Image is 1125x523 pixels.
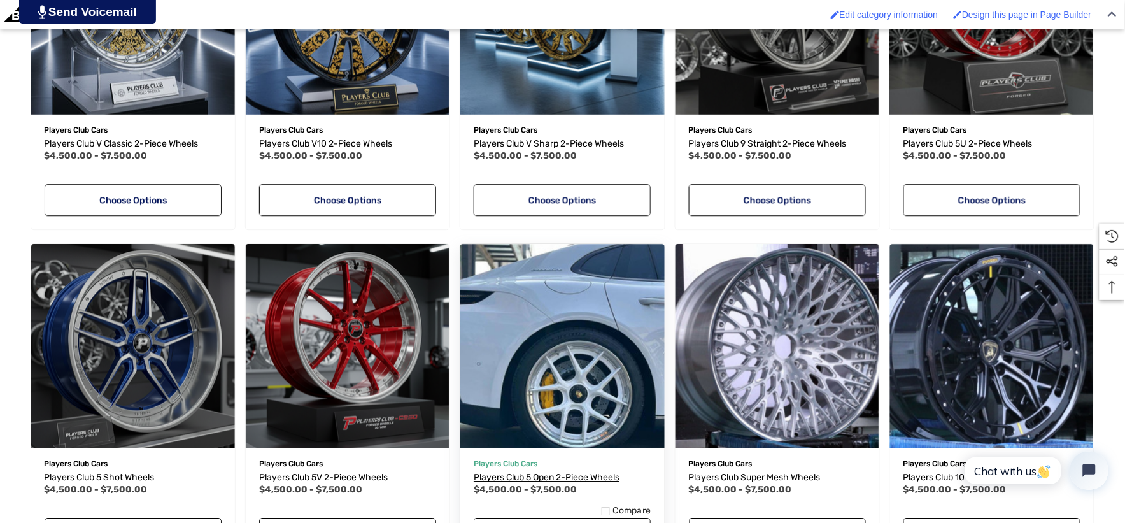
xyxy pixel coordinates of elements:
img: Close Admin Bar [1108,11,1117,17]
span: Players Club V Classic 2-Piece Wheels [45,138,199,149]
img: Players Club 5V 2-Piece Wheels [246,244,449,448]
a: Players Club 5 Shot Wheels,Price range from $4,500.00 to $7,500.00 [31,244,235,448]
span: Players Club 5V 2-Piece Wheels [259,472,388,483]
a: Choose Options [903,184,1080,216]
span: Players Club Super Mesh Wheels [689,472,821,483]
a: Players Club 9 Straight 2-Piece Wheels,Price range from $4,500.00 to $7,500.00 [689,136,866,152]
span: $4,500.00 - $7,500.00 [45,150,148,161]
span: Players Club 5U 2-Piece Wheels [903,138,1033,149]
span: Players Club V10 2-Piece Wheels [259,138,392,149]
p: Players Club Cars [903,455,1080,472]
img: PjwhLS0gR2VuZXJhdG9yOiBHcmF2aXQuaW8gLS0+PHN2ZyB4bWxucz0iaHR0cDovL3d3dy53My5vcmcvMjAwMC9zdmciIHhtb... [38,5,46,19]
p: Players Club Cars [45,455,222,472]
span: $4,500.00 - $7,500.00 [689,484,792,495]
p: Players Club Cars [903,122,1080,138]
span: $4,500.00 - $7,500.00 [474,150,577,161]
span: $4,500.00 - $7,500.00 [259,150,362,161]
p: Players Club Cars [45,122,222,138]
a: Choose Options [259,184,436,216]
p: Players Club Cars [689,455,866,472]
a: Players Club V10 2-Piece Wheels,Price range from $4,500.00 to $7,500.00 [259,136,436,152]
img: Players Club 5 Open 2-Piece Wheels [450,234,674,458]
a: Players Club 5U 2-Piece Wheels,Price range from $4,500.00 to $7,500.00 [903,136,1080,152]
span: $4,500.00 - $7,500.00 [259,484,362,495]
span: $4,500.00 - $7,500.00 [689,150,792,161]
a: Players Club 5V 2-Piece Wheels,Price range from $4,500.00 to $7,500.00 [259,470,436,485]
svg: Social Media [1106,255,1119,268]
a: Players Club 5V 2-Piece Wheels,Price range from $4,500.00 to $7,500.00 [246,244,449,448]
img: Players Club 10 Aero 2-Piece Forged Wheels [890,244,1094,448]
a: Players Club V Classic 2-Piece Wheels,Price range from $4,500.00 to $7,500.00 [45,136,222,152]
a: Choose Options [474,184,651,216]
a: Choose Options [45,184,222,216]
p: Players Club Cars [259,122,436,138]
a: Players Club Super Mesh Wheels,Price range from $4,500.00 to $7,500.00 [676,244,879,448]
img: Players Club Super Mesh 2-Piece Forged Wheels [676,244,879,448]
span: Design this page in Page Builder [962,10,1091,20]
p: Players Club Cars [689,122,866,138]
span: Edit category information [840,10,938,20]
a: Players Club V Sharp 2-Piece Wheels,Price range from $4,500.00 to $7,500.00 [474,136,651,152]
span: Players Club 10 Aero Wheels [903,472,1017,483]
span: Compare [613,505,651,517]
a: Enabled brush for page builder edit. Design this page in Page Builder [947,3,1098,26]
a: Players Club 10 Aero Wheels,Price range from $4,500.00 to $7,500.00 [890,244,1094,448]
a: Players Club 10 Aero Wheels,Price range from $4,500.00 to $7,500.00 [903,470,1080,485]
span: $4,500.00 - $7,500.00 [903,150,1007,161]
svg: Top [1100,281,1125,294]
img: Enabled brush for category edit [831,10,840,19]
span: $4,500.00 - $7,500.00 [45,484,148,495]
p: Players Club Cars [259,455,436,472]
a: Players Club Super Mesh Wheels,Price range from $4,500.00 to $7,500.00 [689,470,866,485]
a: Players Club 5 Open 2-Piece Wheels,Price range from $4,500.00 to $7,500.00 [474,470,651,485]
span: Players Club 5 Open 2-Piece Wheels [474,472,619,483]
a: Players Club 5 Shot Wheels,Price range from $4,500.00 to $7,500.00 [45,470,222,485]
a: Players Club 5 Open 2-Piece Wheels,Price range from $4,500.00 to $7,500.00 [460,244,664,448]
a: Choose Options [689,184,866,216]
svg: Recently Viewed [1106,230,1119,243]
span: Players Club V Sharp 2-Piece Wheels [474,138,624,149]
p: Players Club Cars [474,455,651,472]
iframe: Tidio Chat [951,441,1119,501]
a: Enabled brush for category edit Edit category information [824,3,945,26]
span: $4,500.00 - $7,500.00 [474,484,577,495]
span: Players Club 9 Straight 2-Piece Wheels [689,138,847,149]
p: Players Club Cars [474,122,651,138]
span: Players Club 5 Shot Wheels [45,472,155,483]
img: Enabled brush for page builder edit. [953,10,962,19]
img: Players Club 5 Shot Wheels [31,244,235,448]
span: $4,500.00 - $7,500.00 [903,484,1007,495]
